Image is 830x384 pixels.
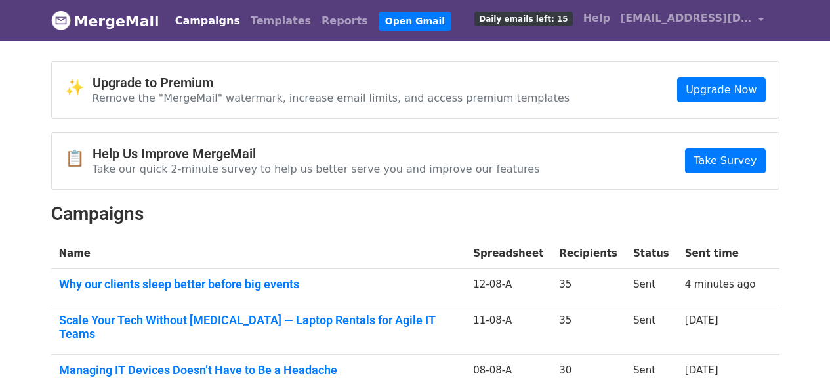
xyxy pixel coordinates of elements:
span: ✨ [65,78,93,97]
a: Help [578,5,615,32]
a: [EMAIL_ADDRESS][DOMAIN_NAME] [615,5,769,36]
th: Name [51,238,466,269]
p: Take our quick 2-minute survey to help us better serve you and improve our features [93,162,540,176]
a: [DATE] [685,314,718,326]
a: [DATE] [685,364,718,376]
img: MergeMail logo [51,11,71,30]
p: Remove the "MergeMail" watermark, increase email limits, and access premium templates [93,91,570,105]
td: Sent [625,269,677,305]
a: Why our clients sleep better before big events [59,277,458,291]
a: Upgrade Now [677,77,765,102]
a: Campaigns [170,8,245,34]
a: Open Gmail [379,12,451,31]
a: Scale Your Tech Without [MEDICAL_DATA] — Laptop Rentals for Agile IT Teams [59,313,458,341]
h2: Campaigns [51,203,779,225]
a: Managing IT Devices Doesn’t Have to Be a Headache [59,363,458,377]
th: Recipients [551,238,625,269]
td: 35 [551,305,625,354]
span: 📋 [65,149,93,168]
th: Spreadsheet [465,238,551,269]
a: MergeMail [51,7,159,35]
td: 35 [551,269,625,305]
td: 12-08-A [465,269,551,305]
th: Sent time [677,238,764,269]
h4: Help Us Improve MergeMail [93,146,540,161]
th: Status [625,238,677,269]
span: [EMAIL_ADDRESS][DOMAIN_NAME] [621,11,752,26]
a: Reports [316,8,373,34]
a: 4 minutes ago [685,278,756,290]
a: Take Survey [685,148,765,173]
h4: Upgrade to Premium [93,75,570,91]
span: Daily emails left: 15 [474,12,572,26]
td: 11-08-A [465,305,551,354]
a: Daily emails left: 15 [469,5,577,32]
td: Sent [625,305,677,354]
a: Templates [245,8,316,34]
